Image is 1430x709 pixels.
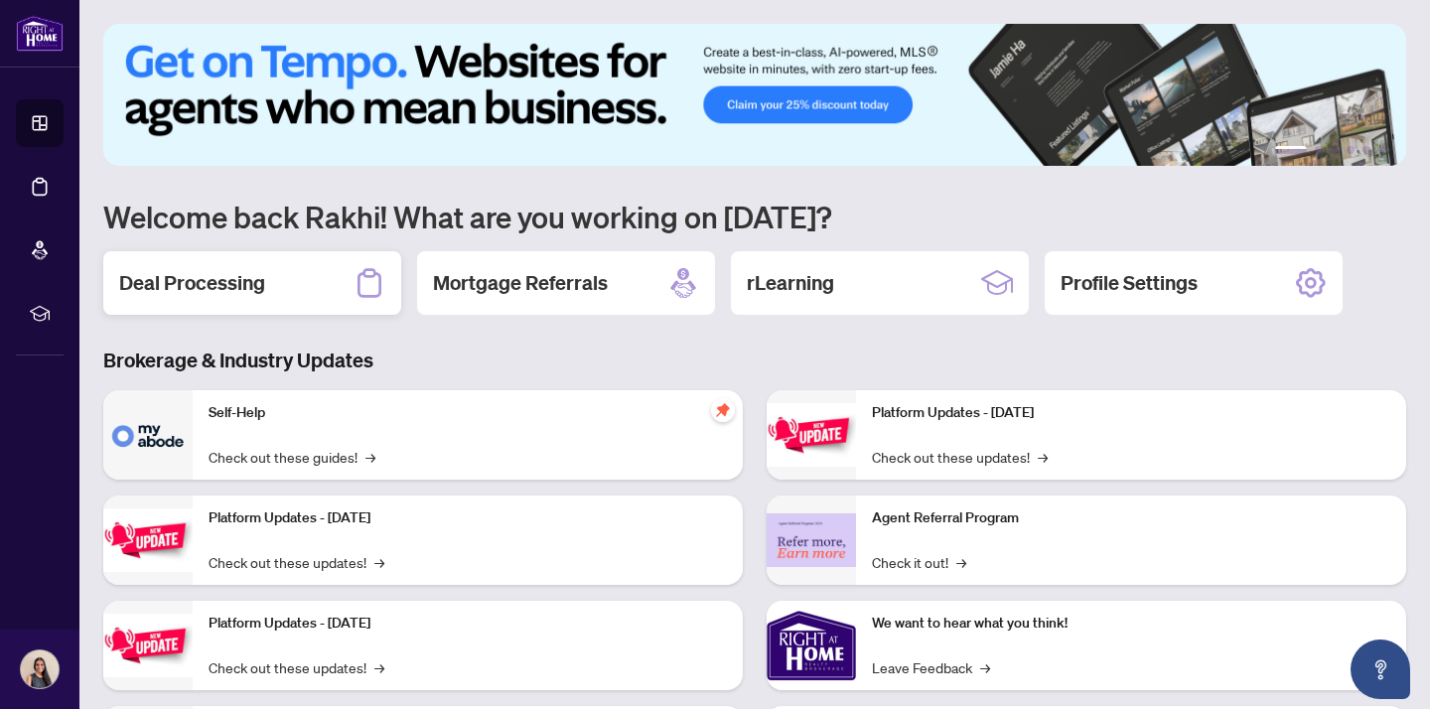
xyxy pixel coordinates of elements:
[980,656,990,678] span: →
[872,656,990,678] a: Leave Feedback→
[1347,146,1355,154] button: 4
[872,507,1390,529] p: Agent Referral Program
[16,15,64,52] img: logo
[872,402,1390,424] p: Platform Updates - [DATE]
[103,24,1406,166] img: Slide 0
[209,402,727,424] p: Self-Help
[209,613,727,635] p: Platform Updates - [DATE]
[103,614,193,676] img: Platform Updates - July 21, 2025
[767,403,856,466] img: Platform Updates - June 23, 2025
[1378,146,1386,154] button: 6
[433,269,608,297] h2: Mortgage Referrals
[1331,146,1339,154] button: 3
[767,601,856,690] img: We want to hear what you think!
[1351,639,1410,699] button: Open asap
[872,551,966,573] a: Check it out!→
[1038,446,1048,468] span: →
[767,513,856,568] img: Agent Referral Program
[209,446,375,468] a: Check out these guides!→
[374,551,384,573] span: →
[872,613,1390,635] p: We want to hear what you think!
[209,551,384,573] a: Check out these updates!→
[872,446,1048,468] a: Check out these updates!→
[374,656,384,678] span: →
[21,650,59,688] img: Profile Icon
[747,269,834,297] h2: rLearning
[1315,146,1323,154] button: 2
[209,507,727,529] p: Platform Updates - [DATE]
[103,508,193,571] img: Platform Updates - September 16, 2025
[1275,146,1307,154] button: 1
[365,446,375,468] span: →
[1061,269,1198,297] h2: Profile Settings
[209,656,384,678] a: Check out these updates!→
[103,347,1406,374] h3: Brokerage & Industry Updates
[103,198,1406,235] h1: Welcome back Rakhi! What are you working on [DATE]?
[1362,146,1370,154] button: 5
[956,551,966,573] span: →
[103,390,193,480] img: Self-Help
[711,398,735,422] span: pushpin
[119,269,265,297] h2: Deal Processing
